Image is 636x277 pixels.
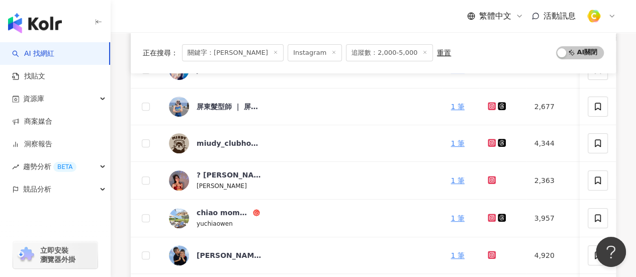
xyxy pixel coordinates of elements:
a: chrome extension立即安裝 瀏覽器外掛 [13,241,98,268]
a: searchAI 找網紅 [12,49,54,59]
span: rise [12,163,19,170]
span: yuchiaowen [197,220,233,227]
span: Instagram [288,44,342,61]
span: 繁體中文 [479,11,511,22]
div: BETA [53,162,76,172]
img: KOL Avatar [169,133,189,153]
div: 重置 [437,49,451,57]
span: 關鍵字：[PERSON_NAME] [182,44,284,61]
span: 資源庫 [23,87,44,110]
div: [PERSON_NAME]⭕️⭕️圈圈 [197,250,262,260]
div: 屏東髮型師 ｜ 屏東燙髮 屏東染髮｜禎? [197,102,262,112]
a: 商案媒合 [12,117,52,127]
div: chiao mommy [197,208,251,218]
div: miudy_clubhouse [197,138,262,148]
td: 2,677 [526,88,606,125]
span: [PERSON_NAME] [197,182,247,190]
span: 正在搜尋 ： [143,49,178,57]
a: KOL Avatarchiao mommyyuchiaowen [169,208,434,229]
a: 1 筆 [450,103,464,111]
img: KOL Avatar [169,97,189,117]
td: 4,920 [526,237,606,274]
span: 活動訊息 [543,11,576,21]
td: 2,363 [526,162,606,200]
img: chrome extension [16,247,36,263]
span: 趨勢分析 [23,155,76,178]
span: 競品分析 [23,178,51,201]
div: ? [PERSON_NAME] [197,170,262,180]
td: 3,957 [526,200,606,237]
a: 洞察報告 [12,139,52,149]
a: 找貼文 [12,71,45,81]
img: KOL Avatar [169,208,189,228]
img: KOL Avatar [169,245,189,265]
img: KOL Avatar [169,170,189,191]
td: 4,344 [526,125,606,162]
a: 1 筆 [450,251,464,259]
a: 1 筆 [450,139,464,147]
a: KOL Avatarmiudy_clubhouse [169,133,434,153]
span: 立即安裝 瀏覽器外掛 [40,246,75,264]
a: 1 筆 [450,214,464,222]
a: 4 筆 [450,66,464,74]
a: 1 筆 [450,176,464,184]
span: 追蹤數：2,000-5,000 [346,44,433,61]
iframe: Help Scout Beacon - Open [596,237,626,267]
img: %E6%96%B9%E5%BD%A2%E7%B4%94.png [584,7,603,26]
img: logo [8,13,62,33]
a: KOL Avatar[PERSON_NAME]⭕️⭕️圈圈 [169,245,434,265]
a: KOL Avatar? [PERSON_NAME][PERSON_NAME] [169,170,434,191]
a: KOL Avatar屏東髮型師 ｜ 屏東燙髮 屏東染髮｜禎? [169,97,434,117]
